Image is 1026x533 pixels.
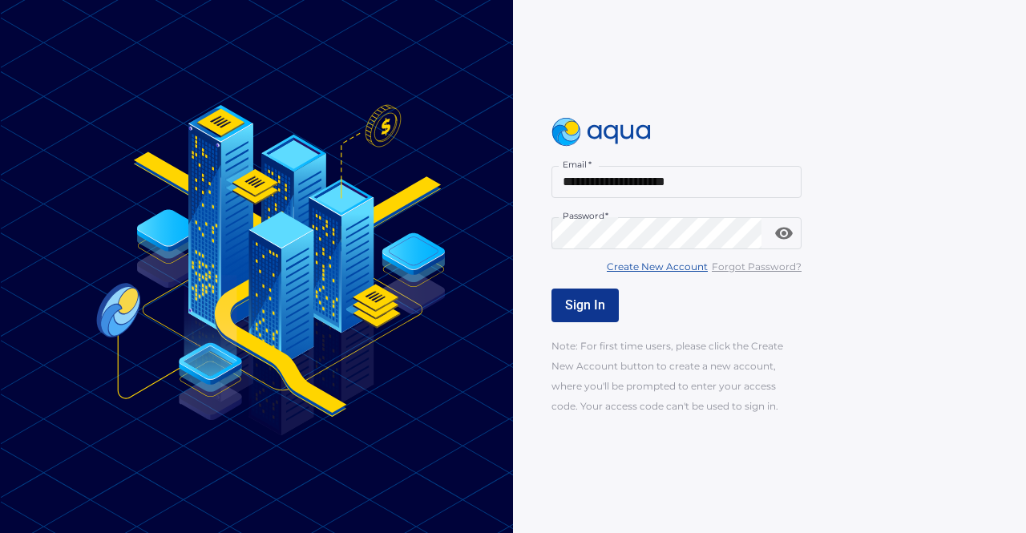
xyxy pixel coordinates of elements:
button: Sign In [551,289,619,322]
label: Password [563,210,608,222]
img: logo [551,118,651,147]
label: Email [563,159,592,171]
u: Create New Account [607,260,708,273]
u: Forgot Password? [712,260,802,273]
span: Note: For first time users, please click the Create New Account button to create a new account, w... [551,340,783,412]
span: Sign In [565,297,605,313]
button: toggle password visibility [768,217,800,249]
